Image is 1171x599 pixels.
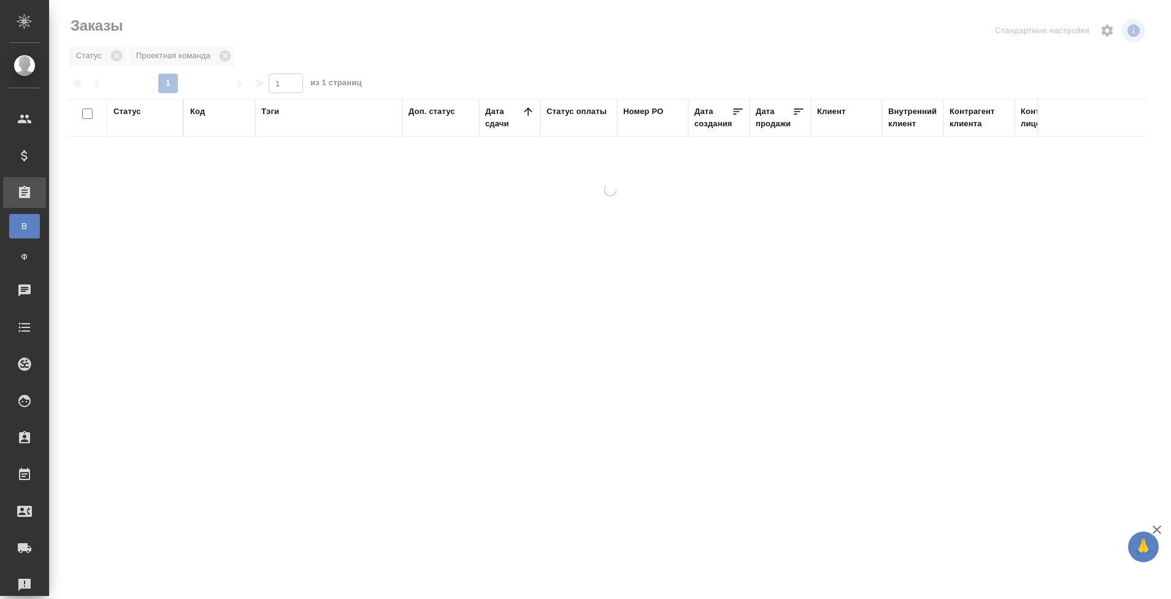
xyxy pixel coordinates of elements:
[409,105,455,118] div: Доп. статус
[1021,105,1080,130] div: Контактное лицо
[1133,534,1154,560] span: 🙏
[9,214,40,238] a: В
[756,105,793,130] div: Дата продажи
[15,251,34,263] span: Ф
[9,245,40,269] a: Ф
[547,105,607,118] div: Статус оплаты
[888,105,937,130] div: Внутренний клиент
[623,105,663,118] div: Номер PO
[261,105,279,118] div: Тэги
[485,105,522,130] div: Дата сдачи
[694,105,732,130] div: Дата создания
[190,105,205,118] div: Код
[1128,532,1159,562] button: 🙏
[113,105,141,118] div: Статус
[950,105,1008,130] div: Контрагент клиента
[817,105,845,118] div: Клиент
[15,220,34,232] span: В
